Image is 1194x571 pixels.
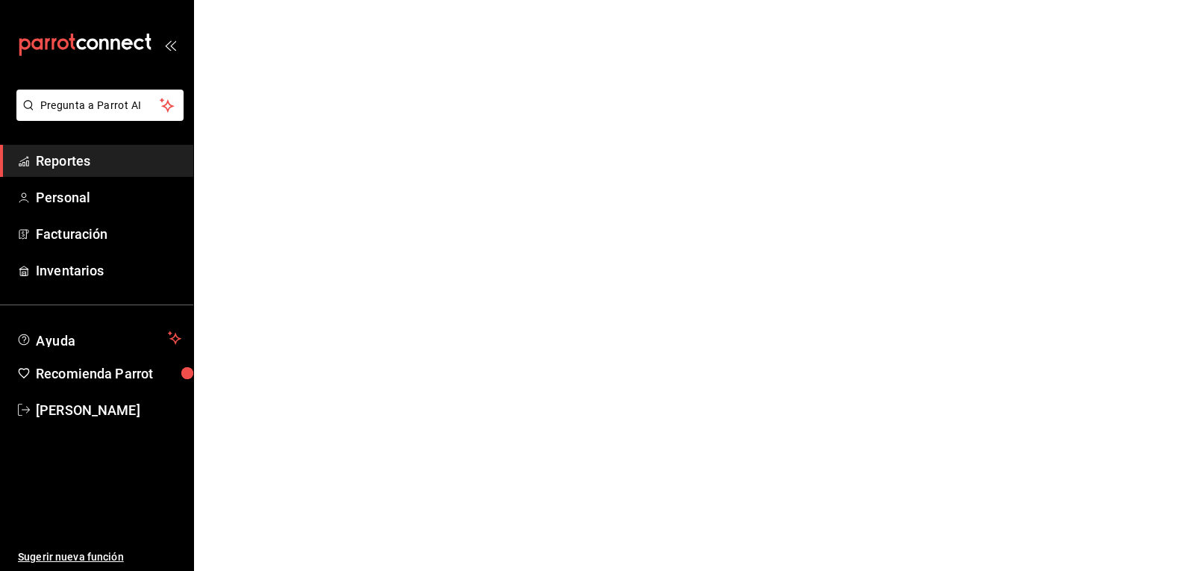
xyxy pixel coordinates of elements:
span: [PERSON_NAME] [36,400,181,420]
span: Reportes [36,151,181,171]
span: Recomienda Parrot [36,363,181,384]
span: Pregunta a Parrot AI [40,98,160,113]
button: open_drawer_menu [164,39,176,51]
span: Inventarios [36,260,181,281]
span: Facturación [36,224,181,244]
a: Pregunta a Parrot AI [10,108,184,124]
button: Pregunta a Parrot AI [16,90,184,121]
span: Ayuda [36,329,162,347]
span: Personal [36,187,181,208]
span: Sugerir nueva función [18,549,181,565]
